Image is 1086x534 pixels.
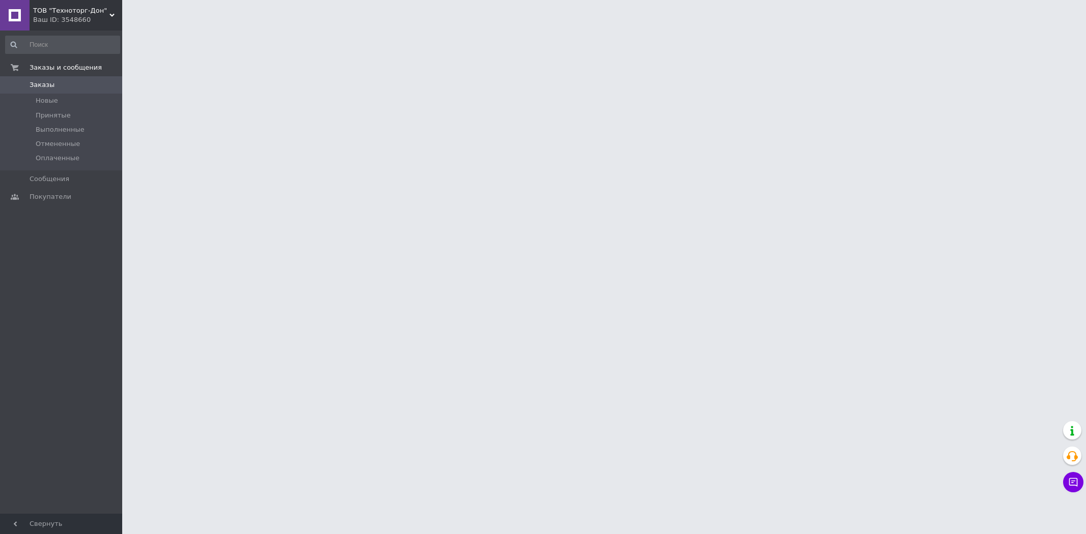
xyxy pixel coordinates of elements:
span: Отмененные [36,139,80,149]
span: Заказы и сообщения [30,63,102,72]
span: Выполненные [36,125,85,134]
button: Чат с покупателем [1063,472,1083,492]
span: Покупатели [30,192,71,201]
span: Оплаченные [36,154,79,163]
span: Сообщения [30,174,69,184]
span: Заказы [30,80,54,90]
span: ТОВ "Техноторг-Дон" [33,6,109,15]
input: Поиск [5,36,120,54]
div: Ваш ID: 3548660 [33,15,122,24]
span: Новые [36,96,58,105]
span: Принятые [36,111,71,120]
